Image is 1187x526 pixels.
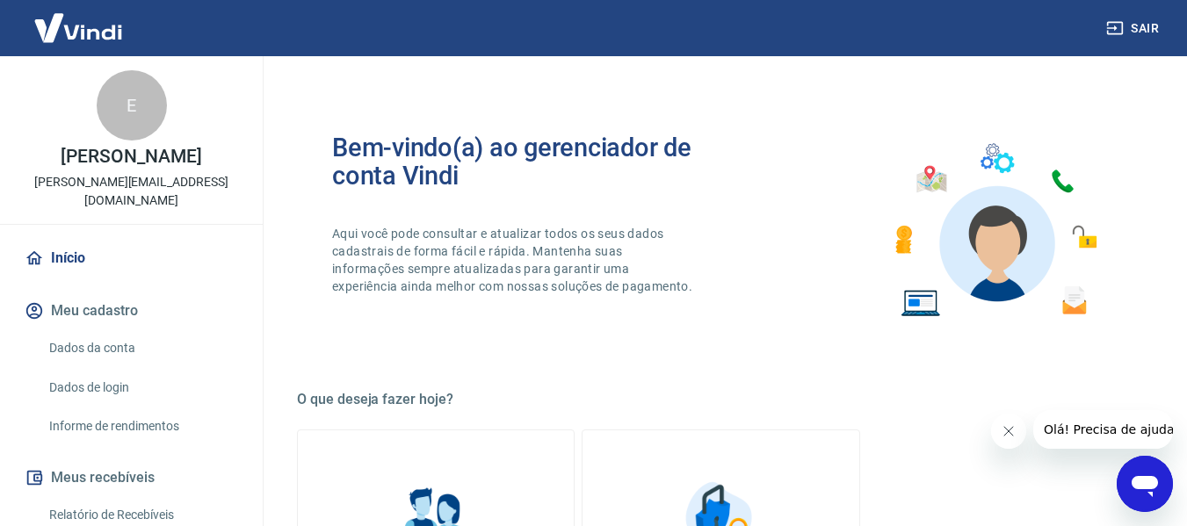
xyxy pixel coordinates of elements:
[11,12,148,26] span: Olá! Precisa de ajuda?
[1103,12,1166,45] button: Sair
[21,1,135,54] img: Vindi
[297,391,1145,408] h5: O que deseja fazer hoje?
[991,414,1026,449] iframe: Fechar mensagem
[97,70,167,141] div: E
[42,408,242,444] a: Informe de rendimentos
[42,330,242,366] a: Dados da conta
[332,225,696,295] p: Aqui você pode consultar e atualizar todos os seus dados cadastrais de forma fácil e rápida. Mant...
[1033,410,1173,449] iframe: Mensagem da empresa
[1117,456,1173,512] iframe: Botão para abrir a janela de mensagens
[332,133,721,190] h2: Bem-vindo(a) ao gerenciador de conta Vindi
[879,133,1110,328] img: Imagem de um avatar masculino com diversos icones exemplificando as funcionalidades do gerenciado...
[21,239,242,277] a: Início
[21,458,242,497] button: Meus recebíveis
[42,370,242,406] a: Dados de login
[61,148,201,166] p: [PERSON_NAME]
[21,292,242,330] button: Meu cadastro
[14,173,249,210] p: [PERSON_NAME][EMAIL_ADDRESS][DOMAIN_NAME]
